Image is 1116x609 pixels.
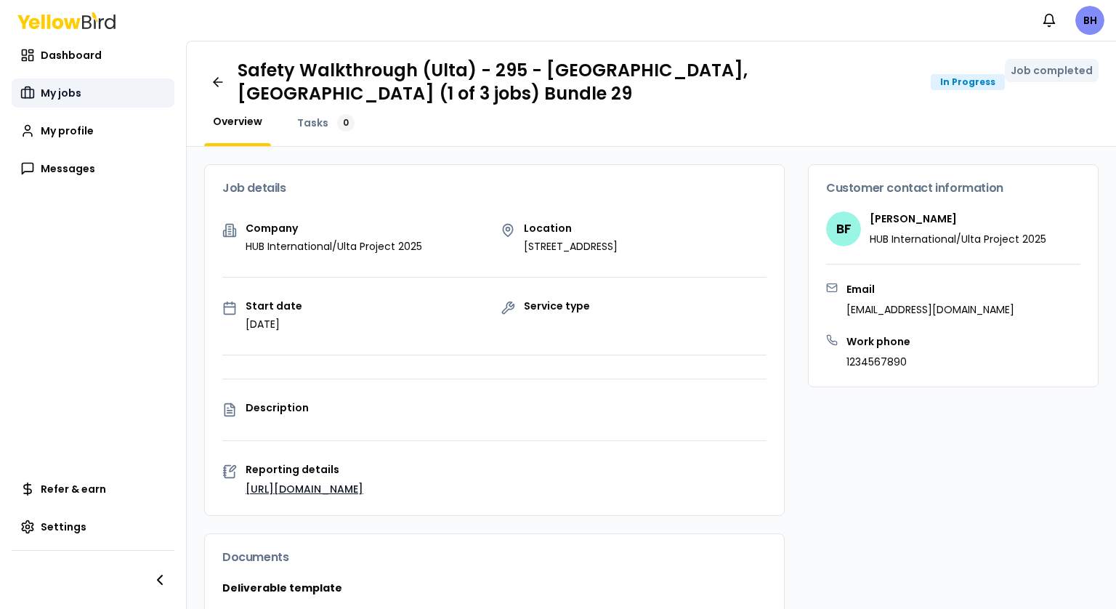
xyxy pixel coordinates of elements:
a: My profile [12,116,174,145]
div: In Progress [931,74,1005,90]
a: Tasks0 [288,114,363,132]
a: Overview [204,114,271,129]
span: Refer & earn [41,482,106,496]
p: Company [246,223,422,233]
p: Service type [524,301,590,311]
span: Overview [213,114,262,129]
h3: Deliverable template [222,581,767,595]
div: 0 [337,114,355,132]
p: [STREET_ADDRESS] [524,239,618,254]
p: Start date [246,301,302,311]
span: Tasks [297,116,328,130]
a: Refer & earn [12,475,174,504]
span: Dashboard [41,48,102,62]
p: Description [246,403,767,413]
a: Dashboard [12,41,174,70]
p: 1234567890 [846,355,910,369]
a: Messages [12,154,174,183]
a: Settings [12,512,174,541]
p: HUB International/Ulta Project 2025 [246,239,422,254]
p: HUB International/Ulta Project 2025 [870,232,1046,246]
p: Location [524,223,618,233]
h3: Email [846,282,1014,297]
h3: Job details [222,182,767,194]
h4: [PERSON_NAME] [870,211,1046,226]
h3: Documents [222,552,767,563]
span: Settings [41,520,86,534]
button: Job completed [1005,59,1099,82]
p: [EMAIL_ADDRESS][DOMAIN_NAME] [846,302,1014,317]
p: Reporting details [246,464,767,475]
a: My jobs [12,78,174,108]
span: BH [1075,6,1104,35]
h1: Safety Walkthrough (Ulta) - 295 - [GEOGRAPHIC_DATA], [GEOGRAPHIC_DATA] (1 of 3 jobs) Bundle 29 [238,59,919,105]
h3: Customer contact information [826,182,1080,194]
span: My jobs [41,86,81,100]
h3: Work phone [846,334,910,349]
a: [URL][DOMAIN_NAME] [246,482,363,496]
span: Messages [41,161,95,176]
span: My profile [41,124,94,138]
span: BF [826,211,861,246]
p: [DATE] [246,317,302,331]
